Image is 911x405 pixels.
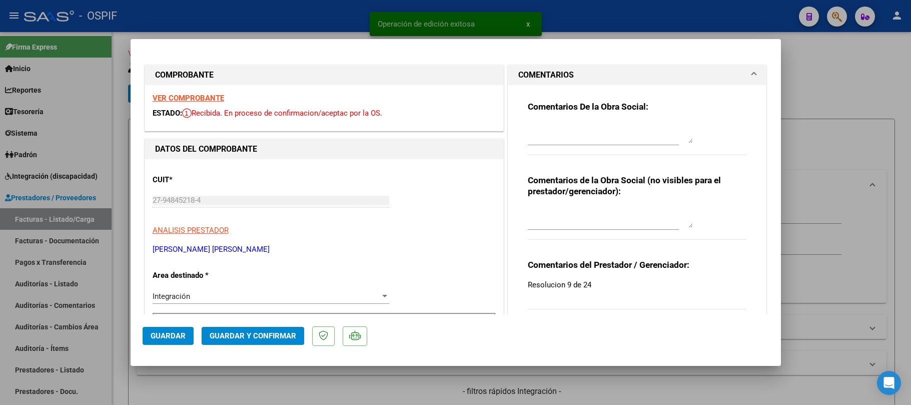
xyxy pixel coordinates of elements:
button: Guardar y Confirmar [202,327,304,345]
span: ESTADO: [153,109,182,118]
p: Area destinado * [153,270,256,281]
span: Recibida. En proceso de confirmacion/aceptac por la OS. [182,109,382,118]
p: Resolucion 9 de 24 [528,279,747,290]
div: COMENTARIOS [508,85,766,336]
mat-expansion-panel-header: COMENTARIOS [508,65,766,85]
strong: Comentarios de la Obra Social (no visibles para el prestador/gerenciador): [528,175,721,196]
button: Guardar [143,327,194,345]
span: Guardar y Confirmar [210,331,296,340]
p: CUIT [153,174,256,186]
span: Integración [153,292,190,301]
a: VER COMPROBANTE [153,94,224,103]
span: Guardar [151,331,186,340]
span: ANALISIS PRESTADOR [153,226,229,235]
p: [PERSON_NAME] [PERSON_NAME] [153,244,496,255]
strong: Comentarios De la Obra Social: [528,102,648,112]
h1: COMENTARIOS [518,69,574,81]
strong: DATOS DEL COMPROBANTE [155,144,257,154]
strong: COMPROBANTE [155,70,214,80]
div: Open Intercom Messenger [877,371,901,395]
strong: Comentarios del Prestador / Gerenciador: [528,260,689,270]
